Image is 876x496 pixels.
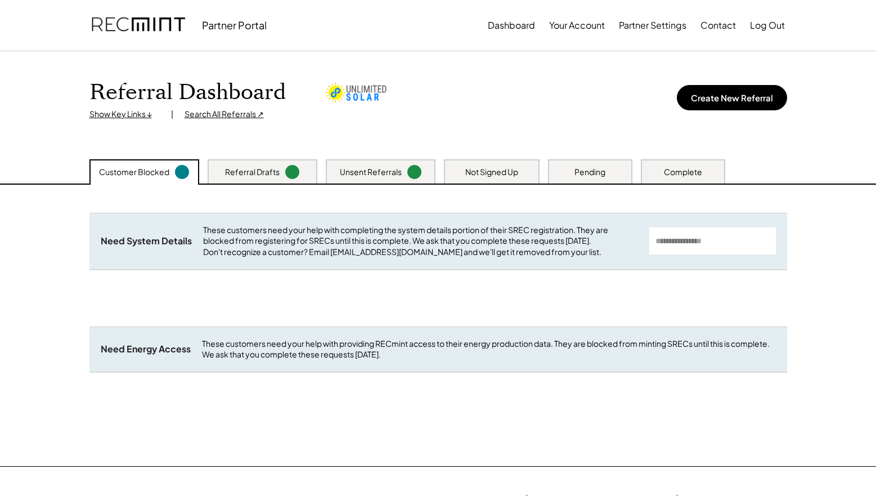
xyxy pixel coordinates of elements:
div: Show Key Links ↓ [89,109,160,120]
div: Customer Blocked [99,167,169,178]
img: recmint-logotype%403x.png [92,6,185,44]
div: These customers need your help with providing RECmint access to their energy production data. The... [202,338,776,360]
button: Contact [700,14,736,37]
button: Partner Settings [619,14,686,37]
div: Pending [574,167,605,178]
div: Referral Drafts [225,167,280,178]
button: Your Account [549,14,605,37]
div: Need System Details [101,235,192,247]
div: Need Energy Access [101,343,191,355]
div: These customers need your help with completing the system details portion of their SREC registrat... [203,225,638,258]
div: | [171,109,173,120]
div: Search All Referrals ↗ [185,109,264,120]
h1: Referral Dashboard [89,79,286,106]
div: Unsent Referrals [340,167,402,178]
button: Log Out [750,14,785,37]
div: Complete [664,167,702,178]
button: Create New Referral [677,85,787,110]
div: Not Signed Up [465,167,518,178]
div: Partner Portal [202,19,267,32]
img: unlimited-solar.png [325,82,387,103]
button: Dashboard [488,14,535,37]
